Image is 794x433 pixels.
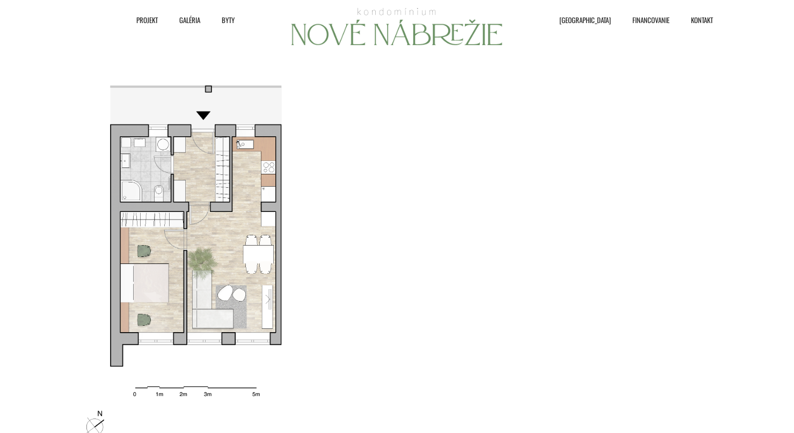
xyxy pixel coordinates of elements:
a: Projekt [120,12,163,28]
span: Byty [222,12,235,28]
span: Projekt [136,12,158,28]
span: Kontakt [691,12,713,28]
a: Kontakt [675,12,718,28]
span: Financovanie [632,12,669,28]
a: Financovanie [616,12,675,28]
span: [GEOGRAPHIC_DATA] [559,12,611,28]
a: Galéria [163,12,206,28]
span: Galéria [179,12,200,28]
a: [GEOGRAPHIC_DATA] [543,12,616,28]
a: Byty [206,12,240,28]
